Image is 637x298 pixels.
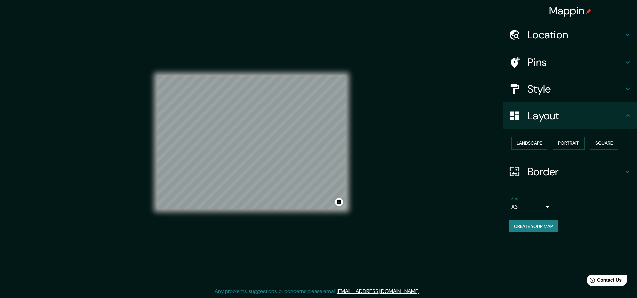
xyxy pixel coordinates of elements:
h4: Style [527,82,624,96]
div: A3 [511,202,551,212]
button: Square [590,137,618,150]
div: Pins [503,49,637,76]
h4: Border [527,165,624,178]
button: Portrait [553,137,585,150]
div: . [421,287,423,295]
h4: Layout [527,109,624,122]
button: Landscape [511,137,547,150]
div: Border [503,158,637,185]
img: pin-icon.png [586,9,591,14]
div: Style [503,76,637,102]
div: Location [503,21,637,48]
button: Create your map [509,220,558,233]
div: . [420,287,421,295]
a: [EMAIL_ADDRESS][DOMAIN_NAME] [337,288,419,295]
h4: Location [527,28,624,41]
canvas: Map [157,75,346,209]
p: Any problems, suggestions, or concerns please email . [215,287,420,295]
h4: Mappin [549,4,592,17]
h4: Pins [527,56,624,69]
div: Layout [503,102,637,129]
label: Size [511,196,518,201]
button: Toggle attribution [335,198,343,206]
iframe: Help widget launcher [577,272,630,291]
